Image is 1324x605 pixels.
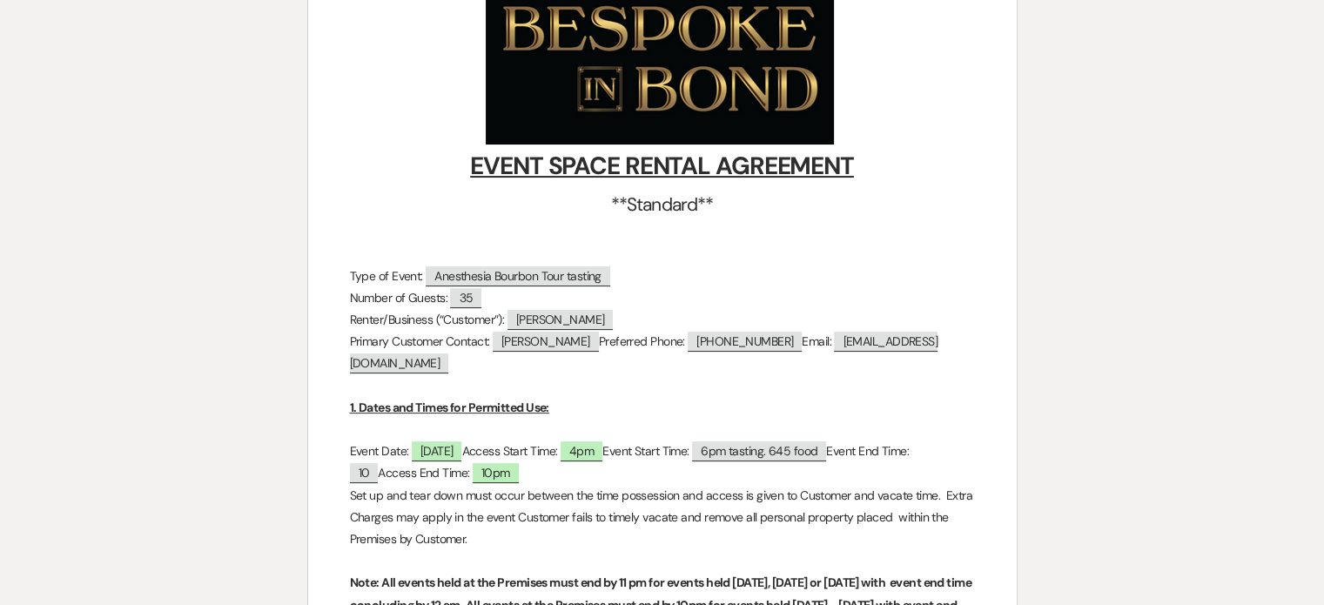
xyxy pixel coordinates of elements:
[493,332,599,352] span: [PERSON_NAME]
[350,332,938,373] span: [EMAIL_ADDRESS][DOMAIN_NAME]
[350,331,975,374] p: Primary Customer Contact: Preferred Phone: Email:
[412,441,462,461] span: [DATE]
[450,288,481,308] span: 35
[473,463,519,483] span: 10pm
[350,400,549,415] u: 1. Dates and Times for Permitted Use:
[350,266,975,287] p: Type of Event:
[561,441,602,461] span: 4pm
[350,309,975,331] p: Renter/Business (“Customer”):
[688,332,802,352] span: [PHONE_NUMBER]
[470,150,854,182] u: EVENT SPACE RENTAL AGREEMENT
[350,287,975,309] p: Number of Guests:
[350,440,975,484] p: Event Date: Access Start Time: Event Start Time: Event End Time: Access End Time:
[350,485,975,551] p: Set up and tear down must occur between the time possession and access is given to Customer and v...
[507,310,614,330] span: [PERSON_NAME]
[426,266,610,286] span: Anesthesia Bourbon Tour tasting
[692,441,826,461] span: 6pm tasting. 645 food
[350,463,379,483] span: 10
